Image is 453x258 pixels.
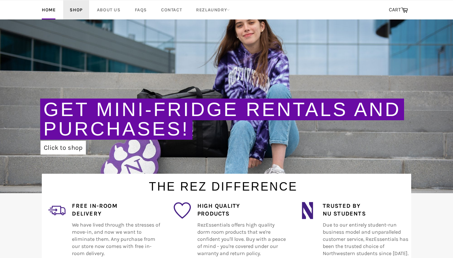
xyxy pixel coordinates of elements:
img: delivery_2.png [48,202,65,219]
a: CART [386,3,411,17]
img: northwestern_wildcats_tiny.png [299,202,316,219]
a: Shop [63,0,89,19]
a: Home [35,0,62,19]
h1: The Rez Difference [35,174,411,195]
h4: Trusted by NU Students [323,202,411,218]
a: FAQs [128,0,153,19]
a: Get Mini-Fridge Rentals and Purchases! [43,99,401,140]
h4: High Quality Products [197,202,286,218]
a: RezLaundry [190,0,236,19]
a: Contact [155,0,188,19]
a: Click to shop [41,141,86,155]
a: About Us [90,0,127,19]
h4: Free In-Room Delivery [72,202,160,218]
img: favorite_1.png [174,202,191,219]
